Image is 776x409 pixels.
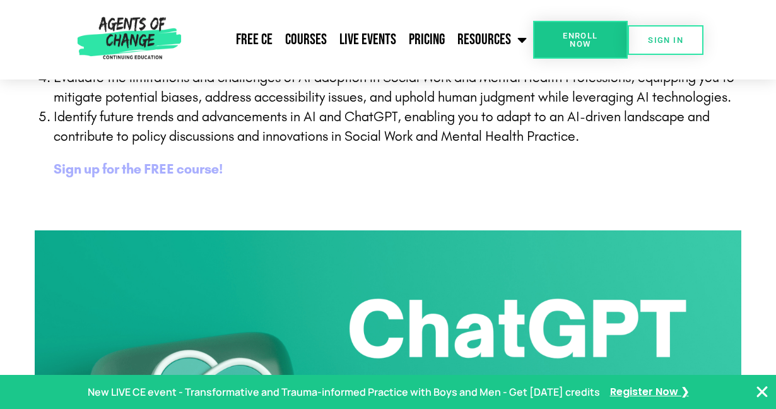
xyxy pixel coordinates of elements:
[553,32,608,48] span: Enroll Now
[88,383,600,401] p: New LIVE CE event - Transformative and Trauma-informed Practice with Boys and Men - Get [DATE] cr...
[54,161,223,177] a: Sign up for the FREE course!
[54,107,748,146] p: Identify future trends and advancements in AI and ChatGPT, enabling you to adapt to an AI-driven ...
[230,24,279,56] a: Free CE
[451,24,533,56] a: Resources
[533,21,628,59] a: Enroll Now
[279,24,333,56] a: Courses
[186,24,533,56] nav: Menu
[54,68,748,107] p: Evaluate the limitations and challenges of AI adoption in Social Work and Mental Health Professio...
[403,24,451,56] a: Pricing
[333,24,403,56] a: Live Events
[648,36,683,44] span: SIGN IN
[628,25,703,55] a: SIGN IN
[755,384,770,400] button: Close Banner
[610,383,689,401] a: Register Now ❯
